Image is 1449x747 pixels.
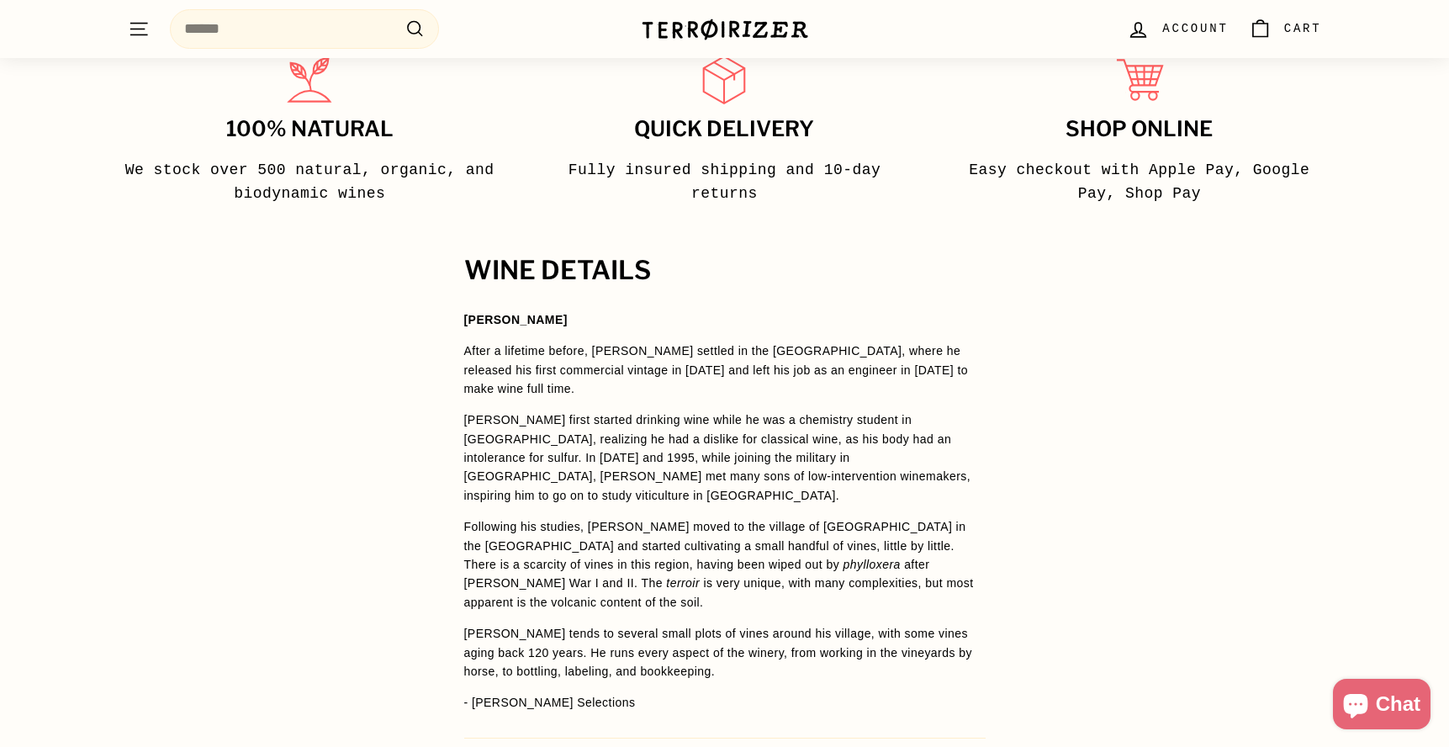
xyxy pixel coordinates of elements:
[536,158,913,207] p: Fully insured shipping and 10-day returns
[666,576,703,590] em: terroir
[121,158,499,207] p: We stock over 500 natural, organic, and biodynamic wines
[1162,19,1228,38] span: Account
[950,118,1328,141] h3: Shop Online
[464,693,986,712] p: - [PERSON_NAME] Selections
[1284,19,1322,38] span: Cart
[464,411,986,505] p: [PERSON_NAME] first started drinking wine while he was a chemistry student in [GEOGRAPHIC_DATA], ...
[536,118,913,141] h3: Quick delivery
[1328,679,1436,734] inbox-online-store-chat: Shopify online store chat
[464,257,986,285] h2: WINE DETAILS
[843,558,900,571] em: phylloxera
[121,118,499,141] h3: 100% Natural
[1117,4,1238,54] a: Account
[464,313,568,326] strong: [PERSON_NAME]
[1239,4,1332,54] a: Cart
[464,624,986,681] p: [PERSON_NAME] tends to several small plots of vines around his village, with some vines aging bac...
[464,517,986,612] p: Following his studies, [PERSON_NAME] moved to the village of [GEOGRAPHIC_DATA] in the [GEOGRAPHIC...
[464,342,986,398] p: After a lifetime before, [PERSON_NAME] settled in the [GEOGRAPHIC_DATA], where he released his fi...
[950,158,1328,207] p: Easy checkout with Apple Pay, Google Pay, Shop Pay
